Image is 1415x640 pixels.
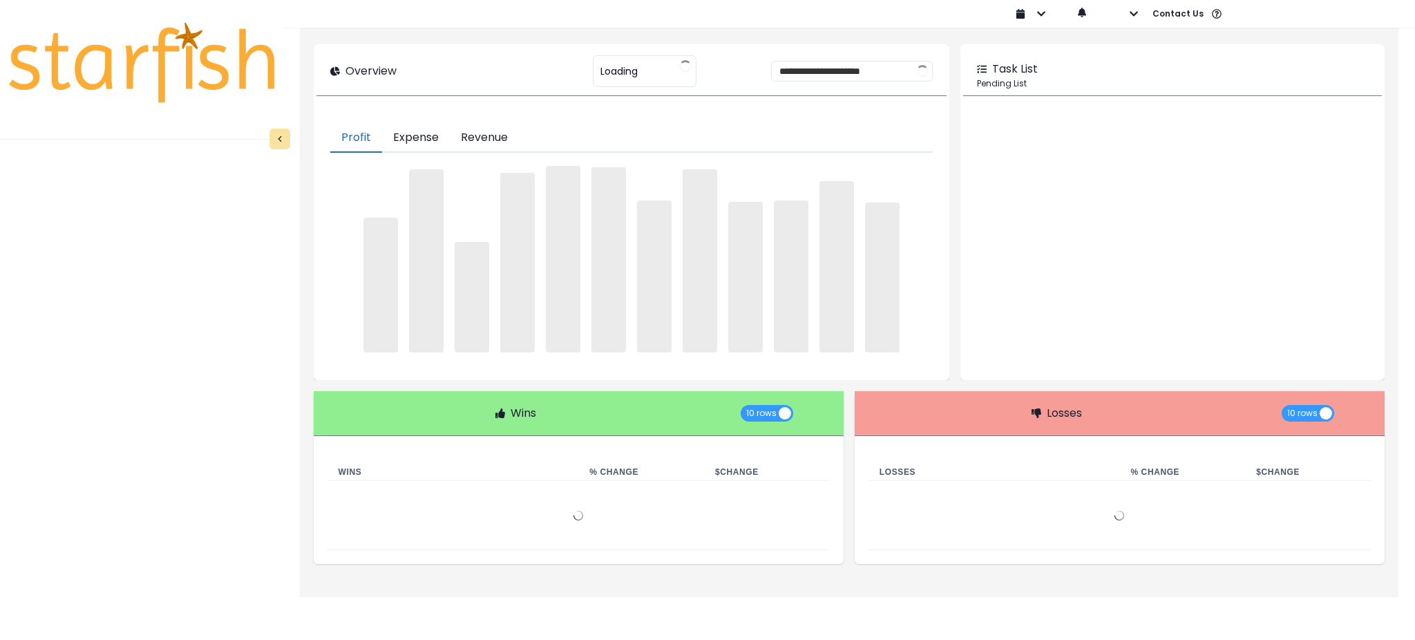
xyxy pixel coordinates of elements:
span: ‌ [546,166,580,352]
span: 10 rows [746,405,777,422]
span: ‌ [455,242,489,352]
span: ‌ [819,181,854,352]
button: Profit [330,124,382,153]
span: ‌ [363,218,398,352]
p: Pending List [977,77,1368,90]
th: % Change [1119,464,1245,481]
th: % Change [578,464,704,481]
th: Losses [868,464,1120,481]
p: Overview [345,63,397,79]
th: Wins [327,464,579,481]
button: Revenue [450,124,519,153]
span: ‌ [637,200,672,352]
span: ‌ [865,203,900,352]
span: Loading [600,57,638,86]
p: Wins [511,405,536,422]
p: Task List [992,61,1038,77]
span: 10 rows [1287,405,1318,422]
span: ‌ [774,200,808,352]
span: ‌ [683,169,717,352]
th: $ Change [704,464,830,481]
th: $ Change [1245,464,1371,481]
button: Expense [382,124,450,153]
span: ‌ [409,169,444,352]
span: ‌ [728,202,763,352]
span: ‌ [500,173,535,352]
span: ‌ [591,167,626,352]
p: Losses [1047,405,1082,422]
